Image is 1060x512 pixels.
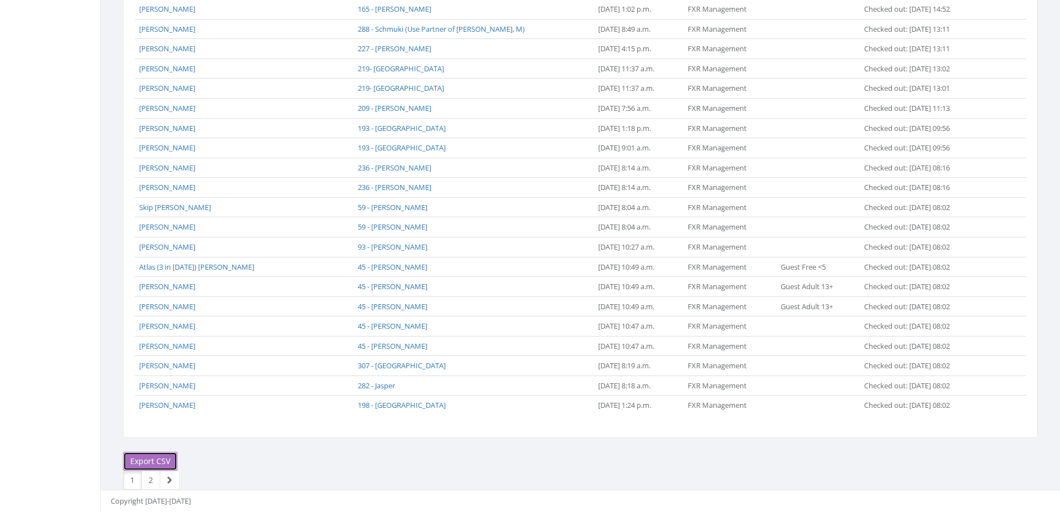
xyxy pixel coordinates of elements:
a: 282 - Jasper [358,381,395,391]
td: Checked out: [DATE] 13:01 [860,79,989,99]
td: [DATE] 7:56 a.m. [594,99,683,119]
a: [PERSON_NAME] [139,24,195,34]
a: 45 - [PERSON_NAME] [358,321,427,331]
a: 193 - [GEOGRAPHIC_DATA] [358,143,446,153]
td: Checked out: [DATE] 08:02 [860,356,989,376]
td: FXR Management [683,197,776,217]
a: Skip [PERSON_NAME] [139,202,211,212]
a: 198 - [GEOGRAPHIC_DATA] [358,400,446,410]
td: FXR Management [683,237,776,257]
td: FXR Management [683,39,776,59]
a: 2 [141,471,160,490]
td: FXR Management [683,396,776,415]
td: [DATE] 9:01 a.m. [594,138,683,158]
td: [DATE] 1:24 p.m. [594,396,683,415]
td: Guest Adult 13+ [776,277,860,297]
td: Checked out: [DATE] 08:02 [860,376,989,396]
a: [PERSON_NAME] [139,143,195,153]
td: Checked out: [DATE] 11:13 [860,99,989,119]
td: [DATE] 10:47 a.m. [594,336,683,356]
a: 288 - Schmuki (Use Partner of [PERSON_NAME], M) [358,24,525,34]
td: Checked out: [DATE] 08:16 [860,178,989,198]
footer: Copyright [DATE]-[DATE] [101,490,1060,512]
a: 219- [GEOGRAPHIC_DATA] [358,83,444,93]
td: FXR Management [683,217,776,237]
td: Checked out: [DATE] 13:11 [860,39,989,59]
td: [DATE] 10:27 a.m. [594,237,683,257]
a: [PERSON_NAME] [139,43,195,53]
td: [DATE] 8:18 a.m. [594,376,683,396]
td: [DATE] 8:49 a.m. [594,19,683,39]
td: Checked out: [DATE] 08:16 [860,158,989,178]
a: 307 - [GEOGRAPHIC_DATA] [358,360,446,370]
td: Checked out: [DATE] 08:02 [860,296,989,316]
a: [PERSON_NAME] [139,321,195,331]
a: [PERSON_NAME] [139,360,195,370]
td: [DATE] 8:14 a.m. [594,158,683,178]
a: 227 - [PERSON_NAME] [358,43,431,53]
td: Checked out: [DATE] 08:02 [860,396,989,415]
a: 45 - [PERSON_NAME] [358,262,427,272]
td: [DATE] 11:37 a.m. [594,58,683,79]
td: Checked out: [DATE] 08:02 [860,336,989,356]
a: 219- [GEOGRAPHIC_DATA] [358,64,444,74]
td: FXR Management [683,178,776,198]
td: FXR Management [683,158,776,178]
td: [DATE] 8:04 a.m. [594,217,683,237]
td: [DATE] 8:19 a.m. [594,356,683,376]
a: 1 [123,471,142,490]
td: Checked out: [DATE] 09:56 [860,138,989,158]
a: 45 - [PERSON_NAME] [358,301,427,311]
a: [PERSON_NAME] [139,182,195,192]
td: FXR Management [683,99,776,119]
a: [PERSON_NAME] [139,242,195,252]
td: FXR Management [683,79,776,99]
td: FXR Management [683,316,776,337]
a: [PERSON_NAME] [139,4,195,14]
a: 193 - [GEOGRAPHIC_DATA] [358,123,446,133]
a: 59 - [PERSON_NAME] [358,202,427,212]
a: [PERSON_NAME] [139,400,195,410]
a: [PERSON_NAME] [139,163,195,173]
td: FXR Management [683,58,776,79]
a: Export CSV [123,452,178,471]
td: Guest Free <5 [776,257,860,277]
td: Checked out: [DATE] 08:02 [860,316,989,337]
a: [PERSON_NAME] [139,341,195,351]
td: FXR Management [683,356,776,376]
a: 209 - [PERSON_NAME] [358,103,431,113]
a: Atlas (3 in [DATE]) [PERSON_NAME] [139,262,254,272]
td: [DATE] 11:37 a.m. [594,79,683,99]
td: FXR Management [683,138,776,158]
a: 45 - [PERSON_NAME] [358,281,427,291]
td: Checked out: [DATE] 08:02 [860,197,989,217]
a: 45 - [PERSON_NAME] [358,341,427,351]
td: Checked out: [DATE] 08:02 [860,217,989,237]
td: [DATE] 10:49 a.m. [594,277,683,297]
td: Checked out: [DATE] 08:02 [860,277,989,297]
td: [DATE] 10:49 a.m. [594,257,683,277]
td: Checked out: [DATE] 13:11 [860,19,989,39]
td: [DATE] 10:47 a.m. [594,316,683,337]
a: [PERSON_NAME] [139,83,195,93]
td: FXR Management [683,19,776,39]
a: 236 - [PERSON_NAME] [358,163,431,173]
td: [DATE] 4:15 p.m. [594,39,683,59]
td: FXR Management [683,336,776,356]
td: FXR Management [683,257,776,277]
a: [PERSON_NAME] [139,103,195,113]
a: 165 - [PERSON_NAME] [358,4,431,14]
td: FXR Management [683,277,776,297]
td: [DATE] 8:14 a.m. [594,178,683,198]
td: [DATE] 10:49 a.m. [594,296,683,316]
td: [DATE] 8:04 a.m. [594,197,683,217]
a: [PERSON_NAME] [139,222,195,232]
a: [PERSON_NAME] [139,64,195,74]
td: Guest Adult 13+ [776,296,860,316]
a: [PERSON_NAME] [139,301,195,311]
a: [PERSON_NAME] [139,381,195,391]
td: Checked out: [DATE] 08:02 [860,257,989,277]
td: FXR Management [683,376,776,396]
td: Checked out: [DATE] 13:02 [860,58,989,79]
td: Checked out: [DATE] 08:02 [860,237,989,257]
